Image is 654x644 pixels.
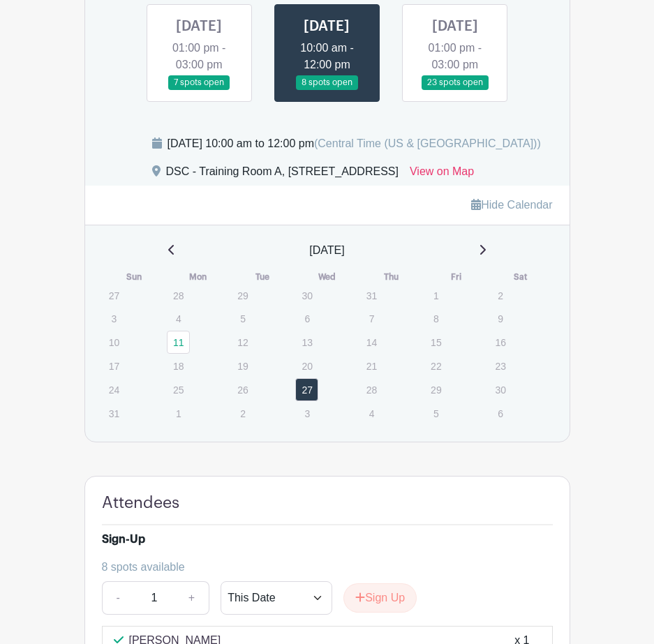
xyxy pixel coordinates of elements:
[103,331,126,353] p: 10
[424,403,447,424] p: 5
[489,331,512,353] p: 16
[424,331,447,353] p: 15
[360,308,383,329] p: 7
[102,581,134,615] a: -
[424,285,447,306] p: 1
[295,285,318,306] p: 30
[314,137,541,149] span: (Central Time (US & [GEOGRAPHIC_DATA]))
[167,285,190,306] p: 28
[360,355,383,377] p: 21
[102,531,145,548] div: Sign-Up
[424,308,447,329] p: 8
[489,285,512,306] p: 2
[309,242,344,259] span: [DATE]
[231,285,254,306] p: 29
[166,270,230,284] th: Mon
[168,135,541,152] div: [DATE] 10:00 am to 12:00 pm
[103,308,126,329] p: 3
[359,270,424,284] th: Thu
[167,403,190,424] p: 1
[424,379,447,400] p: 29
[231,403,254,424] p: 2
[295,355,318,377] p: 20
[489,379,512,400] p: 30
[489,308,512,329] p: 9
[174,581,209,615] a: +
[410,163,474,186] a: View on Map
[489,355,512,377] p: 23
[295,403,318,424] p: 3
[167,308,190,329] p: 4
[471,199,552,211] a: Hide Calendar
[102,270,166,284] th: Sun
[360,379,383,400] p: 28
[360,403,383,424] p: 4
[489,403,512,424] p: 6
[167,331,190,354] a: 11
[295,308,318,329] p: 6
[103,355,126,377] p: 17
[231,355,254,377] p: 19
[295,331,318,353] p: 13
[102,493,179,513] h4: Attendees
[424,270,488,284] th: Fri
[231,379,254,400] p: 26
[103,285,126,306] p: 27
[103,403,126,424] p: 31
[488,270,552,284] th: Sat
[360,285,383,306] p: 31
[230,270,295,284] th: Tue
[343,583,417,613] button: Sign Up
[231,331,254,353] p: 12
[295,270,359,284] th: Wed
[166,163,399,186] div: DSC - Training Room A, [STREET_ADDRESS]
[167,379,190,400] p: 25
[167,355,190,377] p: 18
[102,559,542,576] div: 8 spots available
[360,331,383,353] p: 14
[424,355,447,377] p: 22
[295,378,318,401] a: 27
[231,308,254,329] p: 5
[103,379,126,400] p: 24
